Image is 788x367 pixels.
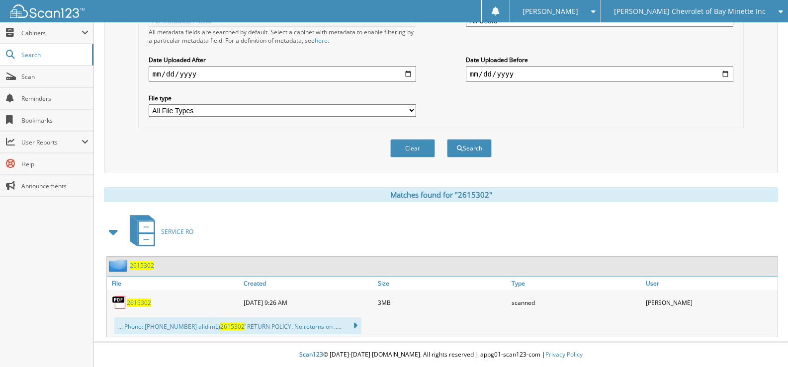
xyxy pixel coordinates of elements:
[375,277,510,290] a: Size
[127,298,151,307] a: 2615302
[315,36,328,45] a: here
[643,277,778,290] a: User
[112,295,127,310] img: PDF.png
[149,66,416,82] input: start
[124,212,193,251] a: SERVICE RO
[10,4,85,18] img: scan123-logo-white.svg
[375,293,510,312] div: 3MB
[109,259,130,272] img: folder2.png
[21,51,87,59] span: Search
[509,293,643,312] div: scanned
[545,350,583,359] a: Privacy Policy
[643,293,778,312] div: [PERSON_NAME]
[149,56,416,64] label: Date Uploaded After
[241,293,375,312] div: [DATE] 9:26 AM
[149,94,416,102] label: File type
[21,116,88,125] span: Bookmarks
[21,29,82,37] span: Cabinets
[21,138,82,147] span: User Reports
[130,261,154,270] a: 2615302
[114,317,361,334] div: ... Phone: [PHONE_NUMBER] alld mL) ’ RETURN POLICY: No returns on .....
[21,160,88,168] span: Help
[21,73,88,81] span: Scan
[220,322,245,331] span: 2615302
[447,139,492,157] button: Search
[299,350,323,359] span: Scan123
[161,227,193,236] span: SERVICE RO
[614,8,766,14] span: [PERSON_NAME] Chevrolet of Bay Minette Inc
[107,277,241,290] a: File
[21,182,88,190] span: Announcements
[466,56,733,64] label: Date Uploaded Before
[509,277,643,290] a: Type
[149,28,416,45] div: All metadata fields are searched by default. Select a cabinet with metadata to enable filtering b...
[523,8,578,14] span: [PERSON_NAME]
[390,139,435,157] button: Clear
[738,319,788,367] iframe: Chat Widget
[466,66,733,82] input: end
[21,94,88,103] span: Reminders
[94,343,788,367] div: © [DATE]-[DATE] [DOMAIN_NAME]. All rights reserved | appg01-scan123-com |
[241,277,375,290] a: Created
[104,187,778,202] div: Matches found for "2615302"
